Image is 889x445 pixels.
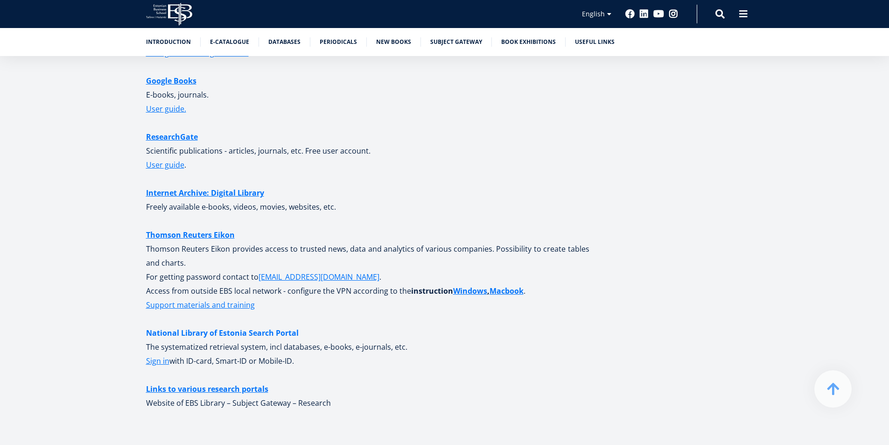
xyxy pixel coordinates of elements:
a: Internet Archive: Digital Library [146,186,264,200]
p: Website of EBS Library – Subject Gateway – Research [146,382,589,424]
a: [EMAIL_ADDRESS][DOMAIN_NAME] [259,270,379,284]
p: The systematized retrieval system, incl databases, e-books, e-journals, etc. with ID-card, Smart-... [146,326,589,368]
a: Facebook [625,9,635,19]
strong: Thomson Reuters Eikon [146,230,235,240]
a: Useful links [575,37,615,47]
strong: instruction , [411,286,524,296]
a: Subject Gateway [430,37,482,47]
a: User guide [146,158,184,172]
p: Thomson Reuters Eikon provides access to trusted news, data and analytics of various companies. P... [146,228,589,298]
a: E-catalogue [210,37,249,47]
a: Instagram [669,9,678,19]
a: Linkedin [639,9,649,19]
a: Windows [453,284,487,298]
a: ResearchGate [146,130,198,144]
a: Databases [268,37,301,47]
a: Sign in [146,354,169,368]
a: Google Books [146,74,196,88]
a: New books [376,37,411,47]
p: E-books, journals. [146,74,589,116]
p: Scientific publications - articles, journals, etc. Free user account. [146,130,589,158]
a: Links to various research portals [146,382,268,396]
a: User guide. [146,102,186,116]
p: Freely available e-books, videos, movies, websites, etc. [146,186,589,214]
p: . [146,158,589,172]
a: Periodicals [320,37,357,47]
a: Macbook [490,284,524,298]
a: Introduction [146,37,191,47]
a: Support materials and training [146,298,255,312]
a: National Library of Estonia Search Portal [146,326,299,340]
a: Book exhibitions [501,37,556,47]
a: Thomson Reuters Eikon [146,228,235,242]
a: Youtube [653,9,664,19]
